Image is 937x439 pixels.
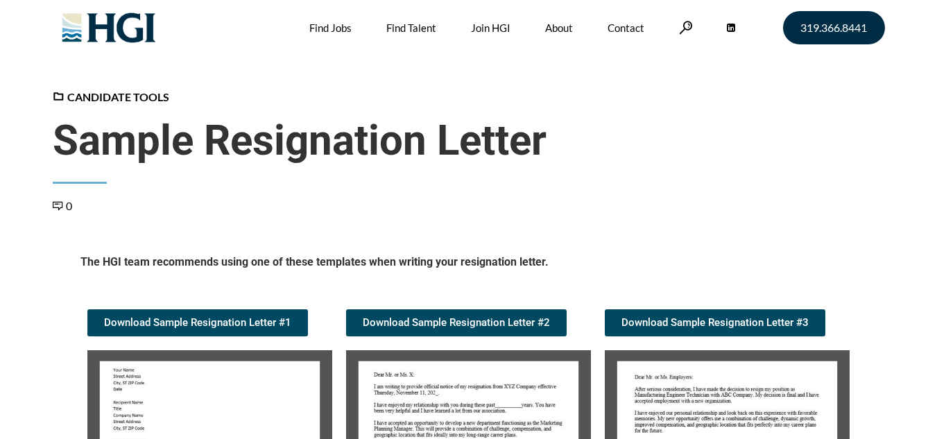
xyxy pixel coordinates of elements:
a: Download Sample Resignation Letter #2 [346,309,567,336]
a: Download Sample Resignation Letter #1 [87,309,308,336]
a: Download Sample Resignation Letter #3 [605,309,825,336]
span: Sample Resignation Letter [53,116,885,166]
span: 319.366.8441 [800,22,867,33]
span: Download Sample Resignation Letter #1 [104,318,291,328]
span: Download Sample Resignation Letter #3 [621,318,809,328]
h5: The HGI team recommends using one of these templates when writing your resignation letter. [80,255,857,275]
a: 319.366.8441 [783,11,885,44]
a: 0 [53,199,72,212]
span: Download Sample Resignation Letter #2 [363,318,550,328]
a: Search [679,21,693,34]
a: Candidate Tools [53,90,169,103]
